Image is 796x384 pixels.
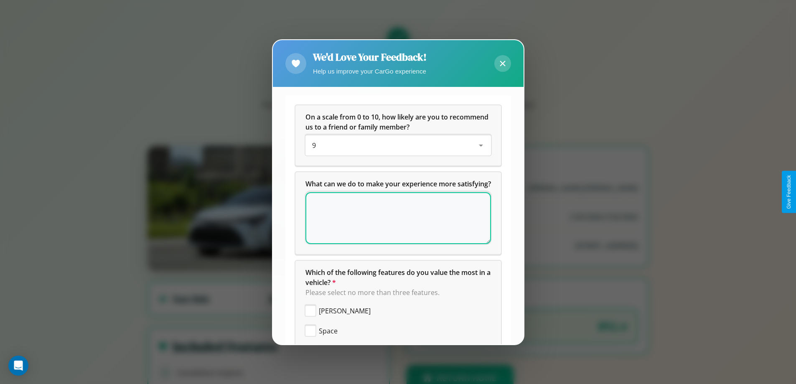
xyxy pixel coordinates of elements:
[786,175,792,209] div: Give Feedback
[312,141,316,150] span: 9
[319,326,338,336] span: Space
[305,288,440,297] span: Please select no more than three features.
[305,112,491,132] h5: On a scale from 0 to 10, how likely are you to recommend us to a friend or family member?
[319,306,371,316] span: [PERSON_NAME]
[305,179,491,188] span: What can we do to make your experience more satisfying?
[295,105,501,165] div: On a scale from 0 to 10, how likely are you to recommend us to a friend or family member?
[305,135,491,155] div: On a scale from 0 to 10, how likely are you to recommend us to a friend or family member?
[313,66,427,77] p: Help us improve your CarGo experience
[8,356,28,376] div: Open Intercom Messenger
[313,50,427,64] h2: We'd Love Your Feedback!
[305,268,492,287] span: Which of the following features do you value the most in a vehicle?
[305,112,490,132] span: On a scale from 0 to 10, how likely are you to recommend us to a friend or family member?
